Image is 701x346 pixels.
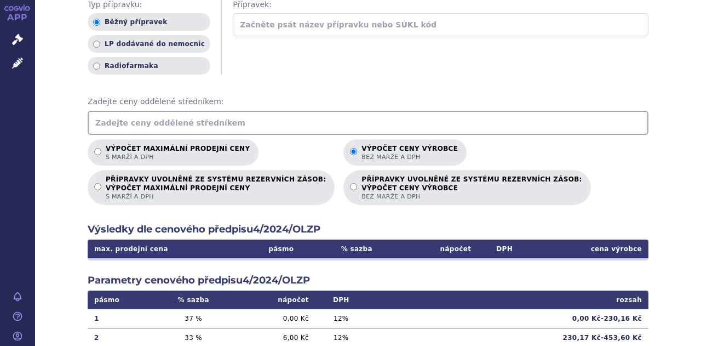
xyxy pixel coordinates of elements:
[106,145,250,161] p: Výpočet maximální prodejní ceny
[93,19,100,26] input: Běžný přípravek
[88,57,210,75] label: Radiofarmaka
[361,192,582,201] span: bez marže a DPH
[397,240,478,258] th: nápočet
[88,309,154,328] td: 1
[93,63,100,70] input: Radiofarmaka
[361,175,582,201] p: PŘÍPRAVKY UVOLNĚNÉ ZE SYSTÉMU REZERVNÍCH ZÁSOB:
[154,291,232,309] th: % sazba
[478,240,531,258] th: DPH
[315,291,367,309] th: DPH
[88,274,648,287] h2: Parametry cenového předpisu 4/2024/OLZP
[94,183,101,190] input: PŘÍPRAVKY UVOLNĚNÉ ZE SYSTÉMU REZERVNÍCH ZÁSOB:VÝPOČET MAXIMÁLNÍ PRODEJNÍ CENYs marží a DPH
[361,184,582,192] strong: VÝPOČET CENY VÝROBCE
[246,240,317,258] th: pásmo
[106,184,326,192] strong: VÝPOČET MAXIMÁLNÍ PRODEJNÍ CENY
[106,175,326,201] p: PŘÍPRAVKY UVOLNĚNÉ ZE SYSTÉMU REZERVNÍCH ZÁSOB:
[106,192,326,201] span: s marží a DPH
[316,240,397,258] th: % sazba
[106,153,250,161] span: s marží a DPH
[88,291,154,309] th: pásmo
[88,35,210,53] label: LP dodávané do nemocnic
[93,41,100,48] input: LP dodávané do nemocnic
[88,13,210,31] label: Běžný přípravek
[361,145,458,161] p: Výpočet ceny výrobce
[232,291,315,309] th: nápočet
[233,13,648,36] input: Začněte psát název přípravku nebo SÚKL kód
[350,183,357,190] input: PŘÍPRAVKY UVOLNĚNÉ ZE SYSTÉMU REZERVNÍCH ZÁSOB:VÝPOČET CENY VÝROBCEbez marže a DPH
[94,148,101,155] input: Výpočet maximální prodejní cenys marží a DPH
[361,153,458,161] span: bez marže a DPH
[88,97,648,107] span: Zadejte ceny oddělené středníkem:
[88,240,246,258] th: max. prodejní cena
[88,111,648,135] input: Zadejte ceny oddělené středníkem
[232,309,315,328] td: 0,00 Kč
[154,309,232,328] td: 37 %
[350,148,357,155] input: Výpočet ceny výrobcebez marže a DPH
[531,240,648,258] th: cena výrobce
[88,223,648,236] h2: Výsledky dle cenového předpisu 4/2024/OLZP
[315,309,367,328] td: 12 %
[367,309,648,328] td: 0,00 Kč - 230,16 Kč
[367,291,648,309] th: rozsah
